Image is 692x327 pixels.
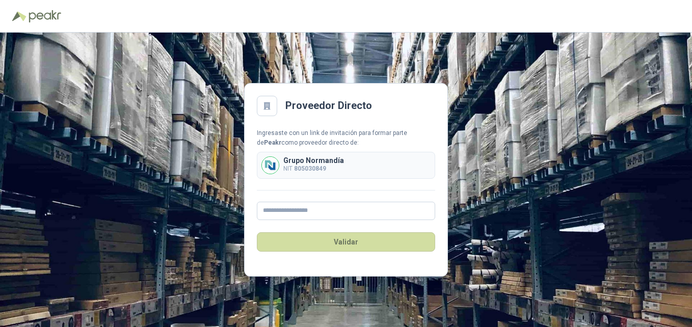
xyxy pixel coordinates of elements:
p: Grupo Normandía [283,157,344,164]
img: Company Logo [262,157,279,174]
div: Ingresaste con un link de invitación para formar parte de como proveedor directo de: [257,128,435,148]
b: 805030849 [294,165,326,172]
img: Peakr [29,10,61,22]
p: NIT [283,164,344,174]
h2: Proveedor Directo [285,98,372,114]
b: Peakr [264,139,281,146]
img: Logo [12,11,26,21]
button: Validar [257,232,435,252]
